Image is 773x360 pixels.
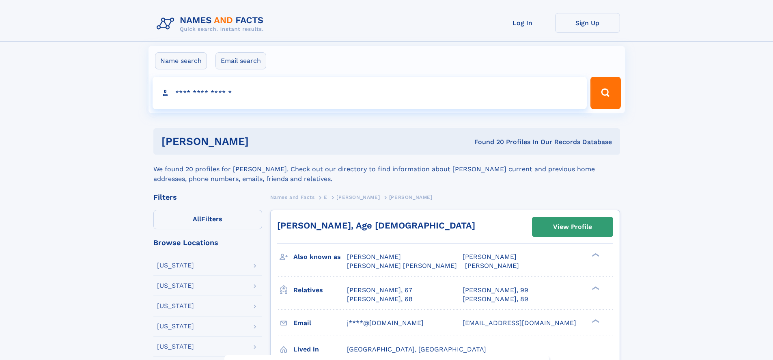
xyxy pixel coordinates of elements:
span: [PERSON_NAME] [465,262,519,269]
img: Logo Names and Facts [153,13,270,35]
div: [US_STATE] [157,323,194,330]
button: Search Button [590,77,620,109]
a: View Profile [532,217,613,237]
span: [GEOGRAPHIC_DATA], [GEOGRAPHIC_DATA] [347,345,486,353]
div: We found 20 profiles for [PERSON_NAME]. Check out our directory to find information about [PERSON... [153,155,620,184]
div: [US_STATE] [157,343,194,350]
a: Sign Up [555,13,620,33]
span: [PERSON_NAME] [336,194,380,200]
div: Browse Locations [153,239,262,246]
span: [PERSON_NAME] [347,253,401,261]
div: ❯ [590,285,600,291]
a: E [324,192,327,202]
h3: Relatives [293,283,347,297]
span: [PERSON_NAME] [PERSON_NAME] [347,262,457,269]
div: View Profile [553,218,592,236]
label: Email search [215,52,266,69]
a: [PERSON_NAME], 67 [347,286,412,295]
span: [EMAIL_ADDRESS][DOMAIN_NAME] [463,319,576,327]
div: ❯ [590,252,600,258]
div: [US_STATE] [157,282,194,289]
a: Names and Facts [270,192,315,202]
a: [PERSON_NAME], 89 [463,295,528,304]
span: All [193,215,201,223]
h3: Lived in [293,343,347,356]
span: E [324,194,327,200]
span: [PERSON_NAME] [389,194,433,200]
div: Found 20 Profiles In Our Records Database [362,138,612,147]
div: ❯ [590,318,600,323]
div: Filters [153,194,262,201]
a: [PERSON_NAME] [336,192,380,202]
div: [US_STATE] [157,303,194,309]
label: Filters [153,210,262,229]
h3: Email [293,316,347,330]
span: [PERSON_NAME] [463,253,517,261]
a: [PERSON_NAME], Age [DEMOGRAPHIC_DATA] [277,220,475,231]
a: Log In [490,13,555,33]
a: [PERSON_NAME], 99 [463,286,528,295]
input: search input [153,77,587,109]
a: [PERSON_NAME], 68 [347,295,413,304]
label: Name search [155,52,207,69]
div: [US_STATE] [157,262,194,269]
h1: [PERSON_NAME] [161,136,362,147]
h3: Also known as [293,250,347,264]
